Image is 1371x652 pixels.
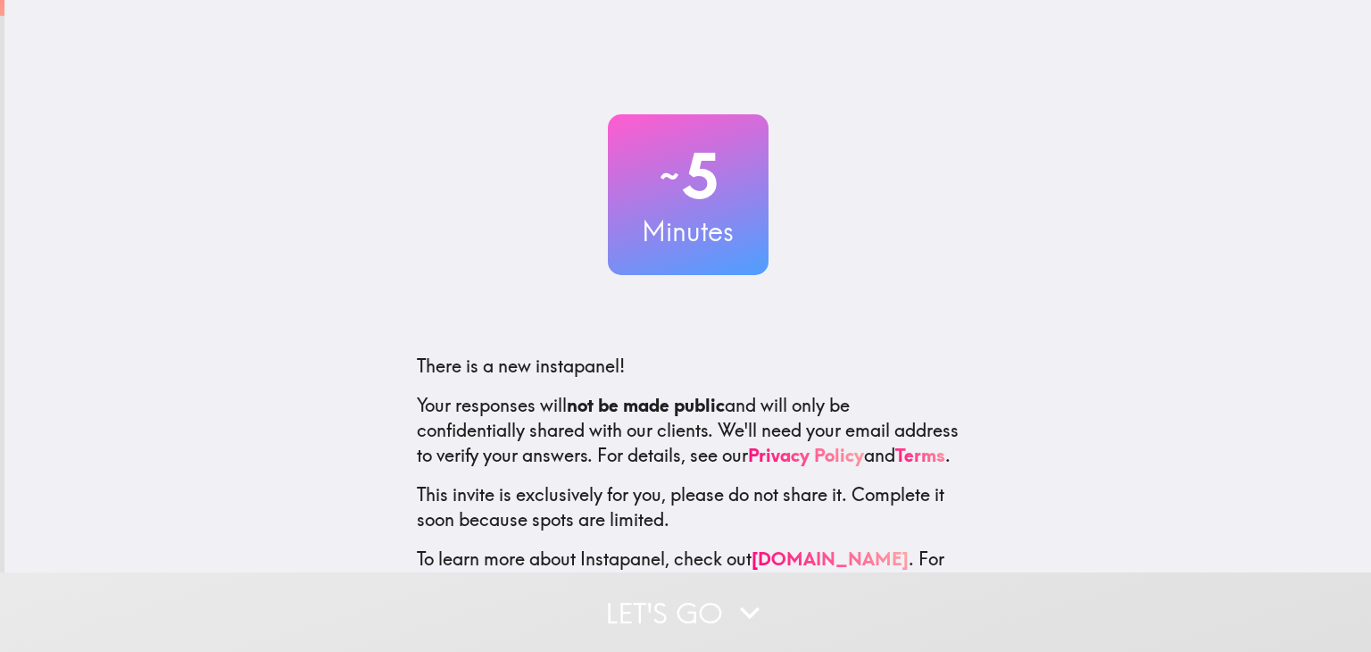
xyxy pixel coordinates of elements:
[752,548,909,570] a: [DOMAIN_NAME]
[417,355,625,377] span: There is a new instapanel!
[608,139,769,213] h2: 5
[657,149,682,203] span: ~
[417,547,960,622] p: To learn more about Instapanel, check out . For questions or help, email us at .
[567,394,725,416] b: not be made public
[895,444,945,466] a: Terms
[417,482,960,532] p: This invite is exclusively for you, please do not share it. Complete it soon because spots are li...
[748,444,864,466] a: Privacy Policy
[608,213,769,250] h3: Minutes
[417,393,960,468] p: Your responses will and will only be confidentially shared with our clients. We'll need your emai...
